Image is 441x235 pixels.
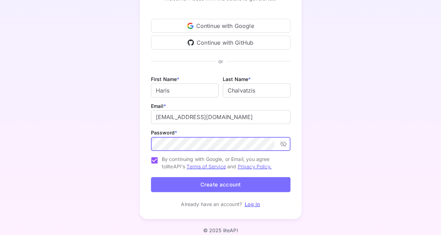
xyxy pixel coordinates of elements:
p: © 2025 liteAPI [203,227,238,233]
button: toggle password visibility [277,138,290,150]
div: Continue with GitHub [151,36,290,50]
input: Doe [223,83,290,97]
a: Terms of Service [187,163,226,169]
a: Log in [245,201,260,207]
a: Privacy Policy. [238,163,272,169]
span: By continuing with Google, or Email, you agree to liteAPI's and [162,155,285,170]
label: Last Name [223,76,251,82]
input: johndoe@gmail.com [151,110,290,124]
label: Email [151,103,166,109]
p: Already have an account? [181,200,242,208]
label: Password [151,130,177,135]
input: John [151,83,219,97]
label: First Name [151,76,180,82]
div: Continue with Google [151,19,290,33]
button: Create account [151,177,290,192]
